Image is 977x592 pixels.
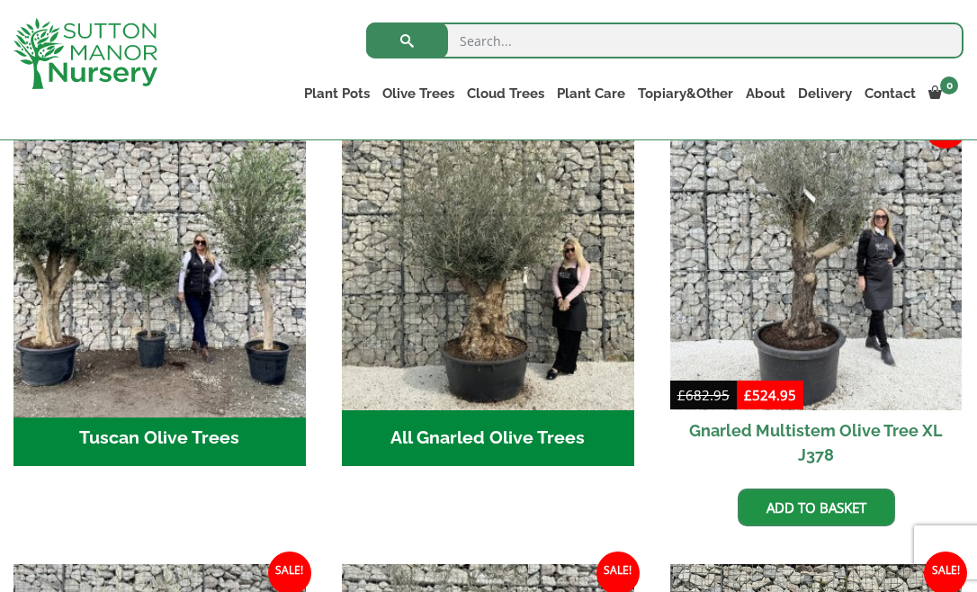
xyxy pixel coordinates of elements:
h2: Gnarled Multistem Olive Tree XL J378 [670,410,963,475]
img: All Gnarled Olive Trees [342,118,634,410]
a: Visit product category All Gnarled Olive Trees [342,118,634,465]
a: About [739,81,792,106]
span: 0 [940,76,958,94]
img: Tuscan Olive Trees [6,111,313,417]
a: Add to basket: “Gnarled Multistem Olive Tree XL J378” [738,489,895,526]
a: Topiary&Other [632,81,739,106]
a: Contact [858,81,922,106]
a: Olive Trees [376,81,461,106]
span: £ [677,386,686,404]
input: Search... [366,22,964,58]
a: Plant Pots [298,81,376,106]
a: Plant Care [551,81,632,106]
a: 0 [922,81,964,106]
a: Cloud Trees [461,81,551,106]
a: Visit product category Tuscan Olive Trees [13,118,306,465]
a: Delivery [792,81,858,106]
a: Sale! Gnarled Multistem Olive Tree XL J378 [670,118,963,475]
img: Gnarled Multistem Olive Tree XL J378 [670,118,963,410]
h2: Tuscan Olive Trees [13,410,306,466]
span: £ [744,386,752,404]
h2: All Gnarled Olive Trees [342,410,634,466]
img: logo [13,18,157,89]
bdi: 524.95 [744,386,796,404]
bdi: 682.95 [677,386,730,404]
